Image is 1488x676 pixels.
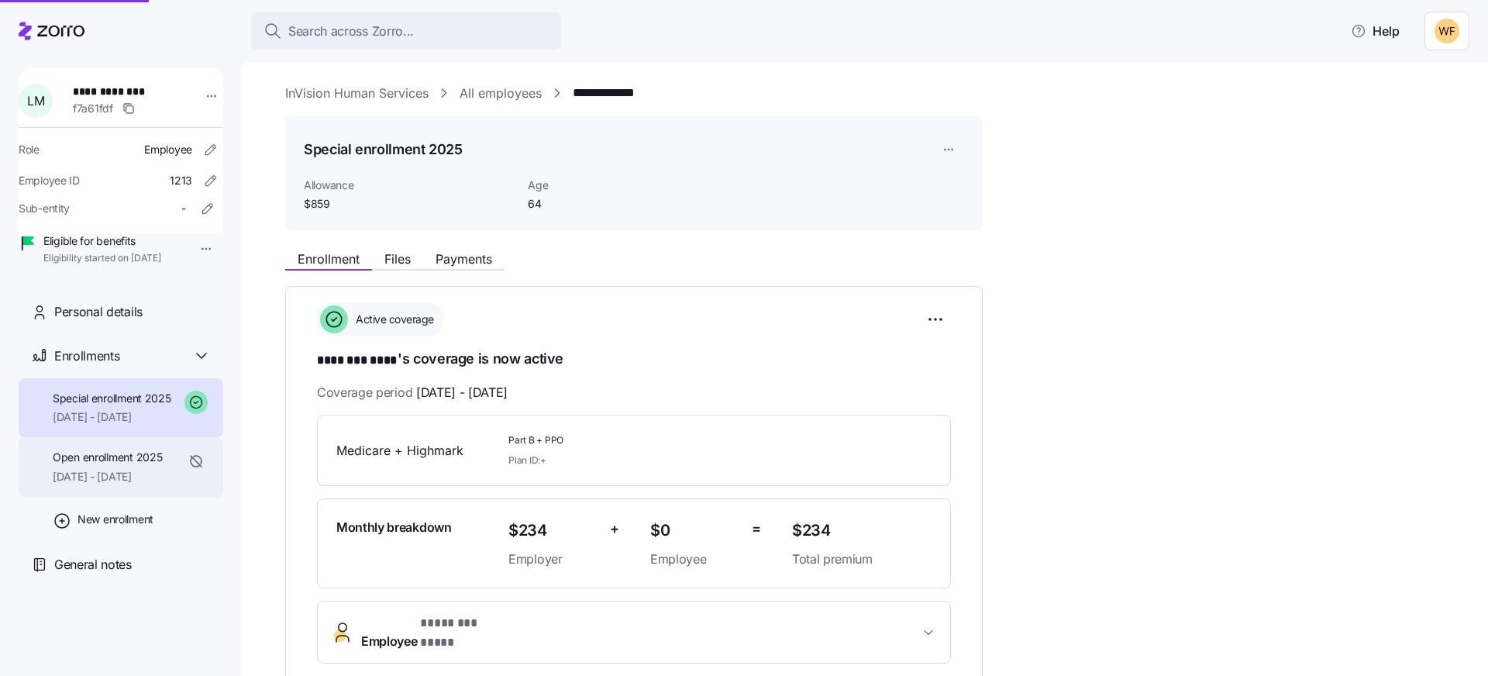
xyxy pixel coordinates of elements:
span: Help [1351,22,1400,40]
span: Employee ID [19,173,80,188]
img: 8adafdde462ffddea829e1adcd6b1844 [1435,19,1459,43]
span: Search across Zorro... [288,22,414,41]
span: Eligible for benefits [43,233,161,249]
h1: 's coverage is now active [317,349,951,371]
span: Coverage period [317,383,508,402]
span: Role [19,142,40,157]
span: Special enrollment 2025 [53,391,171,406]
span: $234 [508,518,598,543]
span: Monthly breakdown [336,518,452,537]
span: [DATE] - [DATE] [53,409,171,425]
span: = [752,518,761,540]
span: Plan ID: + [508,454,546,467]
span: $0 [650,518,739,543]
a: All employees [460,84,542,103]
span: Sub-entity [19,201,70,216]
span: Personal details [54,302,143,322]
span: Employee [361,614,508,651]
span: Enrollments [54,347,119,366]
span: Eligibility started on [DATE] [43,252,161,265]
span: New enrollment [77,512,153,527]
span: Total premium [792,550,932,569]
span: Files [384,253,411,265]
span: [DATE] - [DATE] [416,383,508,402]
span: Allowance [304,178,515,193]
span: Active coverage [351,312,434,327]
span: Age [528,178,684,193]
button: Search across Zorro... [251,12,561,50]
span: Enrollment [298,253,360,265]
span: Open enrollment 2025 [53,450,162,465]
span: Medicare + Highmark [336,441,496,460]
span: 64 [528,196,684,212]
h1: Special enrollment 2025 [304,140,463,159]
span: f7a61fdf [73,101,113,116]
span: Employee [650,550,739,569]
span: Part B + PPO [508,434,780,447]
span: + [610,518,619,540]
span: 1213 [170,173,192,188]
button: Help [1338,16,1412,47]
span: Employee [144,142,192,157]
span: - [181,201,186,216]
a: InVision Human Services [285,84,429,103]
span: $859 [304,196,515,212]
span: [DATE] - [DATE] [53,469,162,485]
span: Payments [436,253,492,265]
span: General notes [54,555,132,574]
span: Employer [508,550,598,569]
span: $234 [792,518,932,543]
span: L M [27,95,44,107]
